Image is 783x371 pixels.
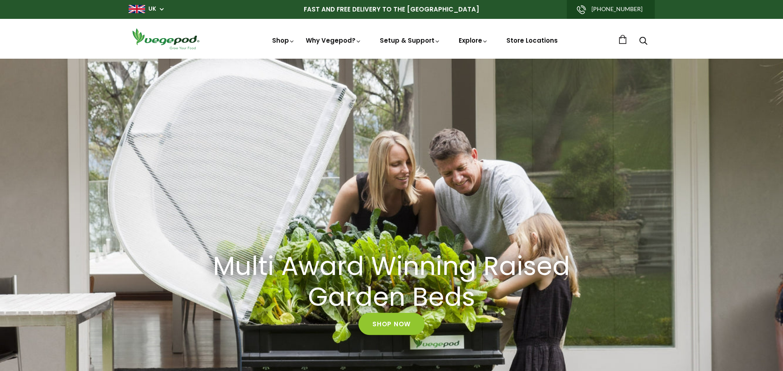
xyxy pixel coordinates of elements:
[506,36,558,45] a: Store Locations
[306,36,362,45] a: Why Vegepod?
[148,5,156,13] a: UK
[129,27,203,50] img: Vegepod
[459,36,488,45] a: Explore
[380,36,441,45] a: Setup & Support
[272,36,295,45] a: Shop
[358,313,425,335] a: Shop Now
[207,252,577,313] h2: Multi Award Winning Raised Garden Beds
[129,5,145,13] img: gb_large.png
[196,252,587,313] a: Multi Award Winning Raised Garden Beds
[639,37,647,46] a: Search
